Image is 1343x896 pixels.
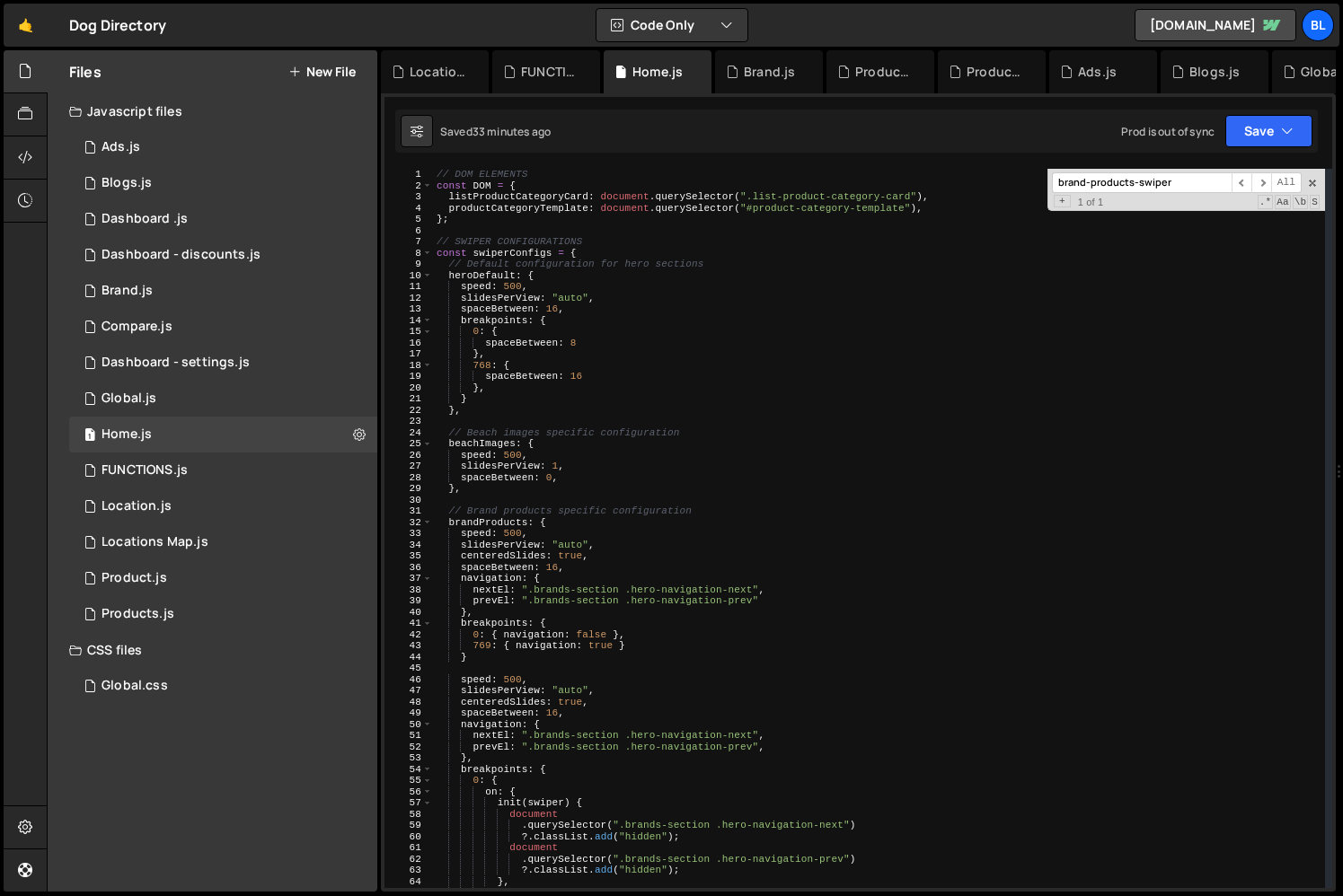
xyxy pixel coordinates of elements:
[384,461,433,472] div: 27
[4,4,48,47] a: 🤙
[384,450,433,461] div: 26
[384,797,433,809] div: 57
[102,498,172,514] div: Location.js
[744,63,795,81] div: Brand.js
[69,596,377,632] div: 16220/44324.js
[384,640,433,652] div: 43
[384,707,433,719] div: 49
[384,876,433,888] div: 64
[102,606,174,622] div: Products.js
[384,865,433,876] div: 63
[1310,195,1320,209] span: Search In Selection
[102,678,168,694] div: Global.css
[384,786,433,798] div: 56
[384,405,433,417] div: 22
[384,854,433,865] div: 62
[596,9,747,41] button: Code Only
[102,462,188,479] div: FUNCTIONS.js
[102,534,208,550] div: Locations Map.js
[69,417,377,452] div: 16220/44319.js
[102,391,156,407] div: Global.js
[384,191,433,203] div: 3
[384,685,433,697] div: 47
[384,338,433,349] div: 16
[102,319,172,335] div: Compare.js
[384,416,433,427] div: 23
[102,139,140,155] div: Ads.js
[384,842,433,854] div: 61
[384,573,433,584] div: 37
[102,355,250,371] div: Dashboard - settings.js
[440,124,551,139] div: Saved
[1054,195,1071,208] span: Toggle Replace mode
[384,697,433,708] div: 48
[102,426,152,443] div: Home.js
[384,180,433,192] div: 2
[384,584,433,596] div: 38
[384,203,433,215] div: 4
[1225,115,1312,147] button: Save
[384,719,433,731] div: 50
[384,348,433,360] div: 17
[69,165,377,201] div: 16220/44321.js
[384,629,433,641] div: 42
[1189,63,1240,81] div: Blogs.js
[384,360,433,372] div: 18
[384,607,433,619] div: 40
[384,438,433,450] div: 25
[102,175,152,191] div: Blogs.js
[384,652,433,663] div: 44
[384,730,433,742] div: 51
[102,570,167,586] div: Product.js
[1121,124,1215,139] div: Prod is out of sync
[1275,195,1291,209] span: CaseSensitive Search
[69,345,377,381] div: 16220/44476.js
[48,632,377,668] div: CSS files
[84,429,95,444] span: 1
[384,483,433,495] div: 29
[410,63,467,81] div: Location.js
[384,618,433,629] div: 41
[473,124,551,139] div: 33 minutes ago
[69,237,377,273] div: 16220/46573.js
[384,674,433,686] div: 46
[384,550,433,562] div: 35
[384,517,433,529] div: 32
[1052,172,1232,193] input: Search for
[384,528,433,540] div: 33
[1251,172,1271,193] span: ​
[384,225,433,237] div: 6
[967,63,1024,81] div: Products.js
[384,820,433,831] div: 59
[102,283,153,299] div: Brand.js
[69,524,377,560] div: 16220/43680.js
[69,381,377,417] div: 16220/43681.js
[384,540,433,551] div: 34
[1271,172,1302,193] span: Alt-Enter
[384,236,433,248] div: 7
[1302,9,1334,41] a: Bl
[1078,63,1117,81] div: Ads.js
[384,393,433,405] div: 21
[384,663,433,674] div: 45
[69,488,377,524] : 16220/43679.js
[69,309,377,345] div: 16220/44328.js
[1232,172,1251,193] span: ​
[384,326,433,338] div: 15
[384,831,433,843] div: 60
[384,742,433,753] div: 52
[384,595,433,607] div: 39
[384,809,433,821] div: 58
[48,93,377,129] div: Javascript files
[1293,195,1309,209] span: Whole Word Search
[1071,197,1110,208] span: 1 of 1
[69,273,377,309] div: 16220/44394.js
[855,63,913,81] div: Product.js
[69,62,102,82] h2: Files
[384,427,433,439] div: 24
[632,63,683,81] div: Home.js
[384,371,433,382] div: 19
[69,201,377,237] div: 16220/46559.js
[384,248,433,259] div: 8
